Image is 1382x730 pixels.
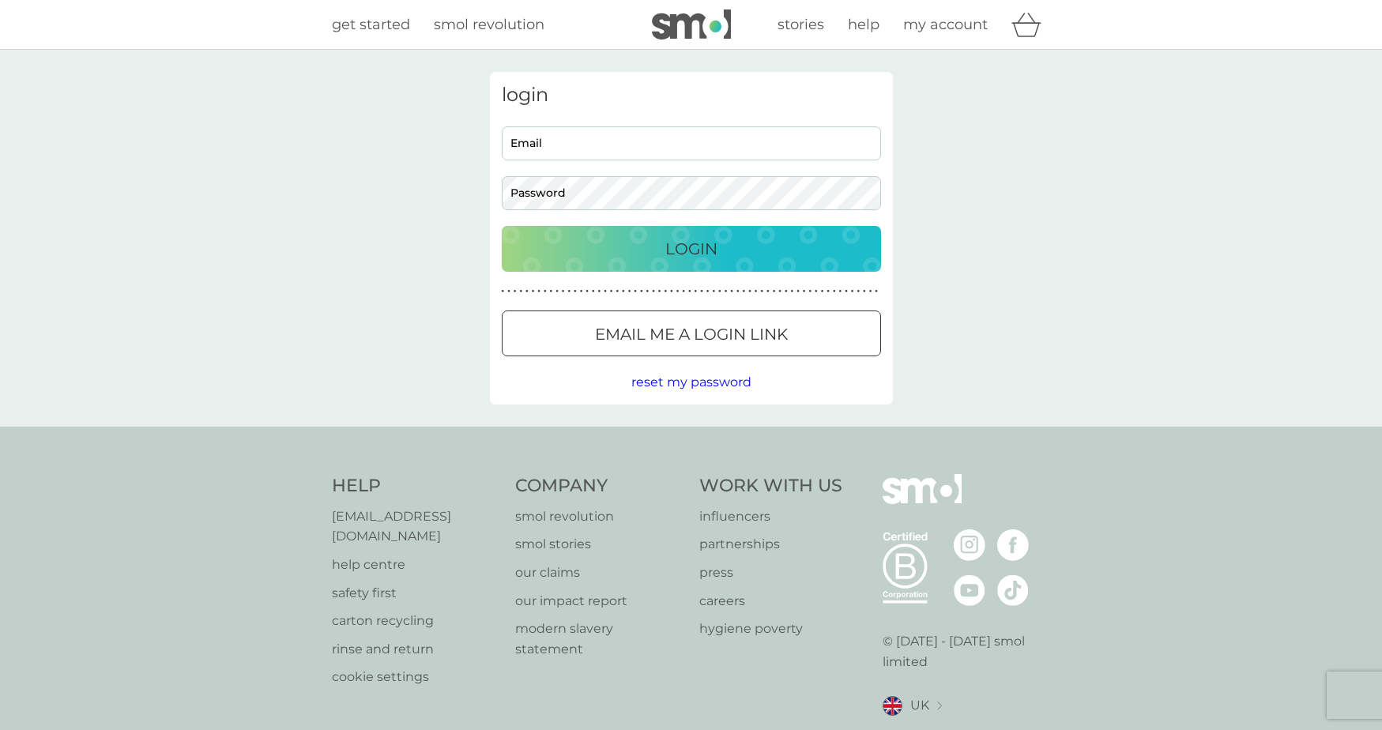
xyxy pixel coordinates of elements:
h4: Work With Us [699,474,842,499]
p: ● [748,288,751,295]
a: stories [778,13,824,36]
p: ● [676,288,680,295]
p: ● [760,288,763,295]
p: ● [773,288,776,295]
a: smol revolution [434,13,544,36]
a: help [848,13,879,36]
img: UK flag [883,696,902,716]
p: ● [514,288,517,295]
h4: Company [515,474,683,499]
p: ● [580,288,583,295]
img: smol [652,9,731,40]
p: ● [875,288,878,295]
p: ● [652,288,655,295]
p: ● [519,288,522,295]
span: smol revolution [434,16,544,33]
p: ● [598,288,601,295]
span: my account [903,16,988,33]
a: safety first [332,583,500,604]
a: smol revolution [515,506,683,527]
p: ● [592,288,595,295]
h3: login [502,84,881,107]
p: ● [682,288,685,295]
p: ● [544,288,547,295]
p: ● [730,288,733,295]
img: visit the smol Instagram page [954,529,985,561]
a: our claims [515,563,683,583]
p: ● [507,288,510,295]
div: basket [1011,9,1051,40]
p: ● [839,288,842,295]
a: help centre [332,555,500,575]
p: Email me a login link [595,322,788,347]
a: influencers [699,506,842,527]
p: ● [695,288,698,295]
p: ● [525,288,529,295]
p: ● [863,288,866,295]
p: ● [785,288,788,295]
p: ● [567,288,570,295]
p: ● [766,288,770,295]
button: reset my password [631,372,751,393]
img: smol [883,474,962,528]
a: press [699,563,842,583]
a: my account [903,13,988,36]
p: ● [502,288,505,295]
p: ● [622,288,625,295]
p: Login [665,236,717,262]
p: ● [833,288,836,295]
span: stories [778,16,824,33]
p: ● [700,288,703,295]
p: ● [815,288,818,295]
p: [EMAIL_ADDRESS][DOMAIN_NAME] [332,506,500,547]
p: ● [796,288,800,295]
p: ● [845,288,848,295]
p: ● [634,288,637,295]
p: © [DATE] - [DATE] smol limited [883,631,1051,672]
p: ● [778,288,781,295]
p: ● [532,288,535,295]
a: rinse and return [332,639,500,660]
p: ● [610,288,613,295]
p: ● [646,288,650,295]
p: ● [808,288,812,295]
button: Email me a login link [502,310,881,356]
a: modern slavery statement [515,619,683,659]
p: ● [869,288,872,295]
a: our impact report [515,591,683,611]
a: smol stories [515,534,683,555]
p: ● [574,288,577,295]
p: ● [791,288,794,295]
p: ● [821,288,824,295]
p: ● [851,288,854,295]
a: cookie settings [332,667,500,687]
a: hygiene poverty [699,619,842,639]
a: carton recycling [332,611,500,631]
span: get started [332,16,410,33]
img: select a new location [937,702,942,710]
p: ● [562,288,565,295]
p: ● [688,288,691,295]
h4: Help [332,474,500,499]
p: ● [555,288,559,295]
img: visit the smol Youtube page [954,574,985,606]
p: ● [803,288,806,295]
p: ● [628,288,631,295]
p: ● [712,288,715,295]
p: ● [725,288,728,295]
p: ● [743,288,746,295]
a: partnerships [699,534,842,555]
p: ● [736,288,740,295]
span: UK [910,695,929,716]
p: ● [604,288,607,295]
